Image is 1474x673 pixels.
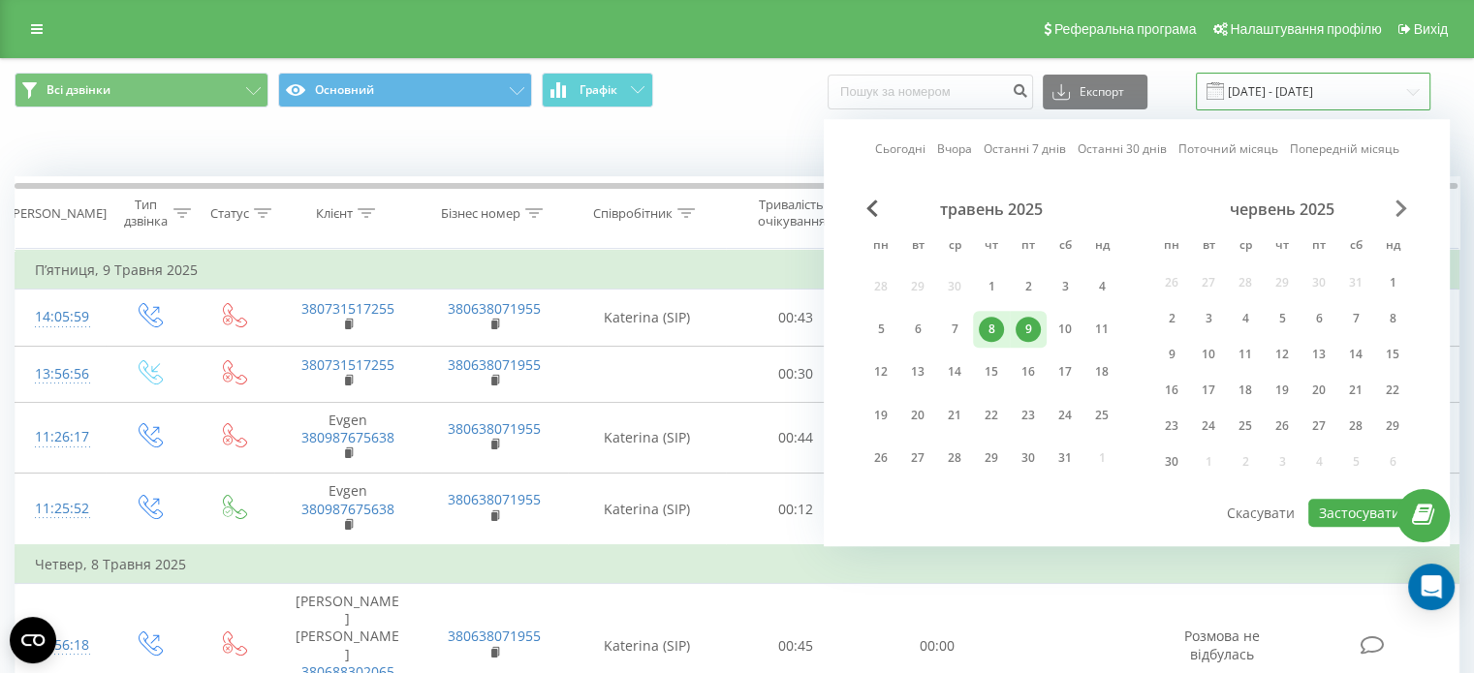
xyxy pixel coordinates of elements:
[1343,306,1368,331] div: 7
[1016,360,1041,385] div: 16
[726,346,866,402] td: 00:30
[1380,413,1405,439] div: 29
[1153,412,1190,441] div: пн 23 черв 2025 р.
[35,298,86,336] div: 14:05:59
[1051,232,1080,261] abbr: субота
[568,290,726,346] td: Katerina (SIP)
[936,397,973,433] div: ср 21 трав 2025 р.
[1270,306,1295,331] div: 5
[35,355,86,393] div: 13:56:56
[1337,412,1374,441] div: сб 28 черв 2025 р.
[1052,317,1078,342] div: 10
[1306,306,1332,331] div: 6
[301,299,394,318] a: 380731517255
[10,617,56,663] button: Open CMP widget
[899,354,936,390] div: вт 13 трав 2025 р.
[1304,232,1333,261] abbr: п’ятниця
[726,290,866,346] td: 00:43
[35,627,86,664] div: 12:56:18
[16,545,1459,584] td: Четвер, 8 Травня 2025
[979,360,1004,385] div: 15
[1010,441,1047,476] div: пт 30 трав 2025 р.
[1196,306,1221,331] div: 3
[1233,306,1258,331] div: 4
[1378,232,1407,261] abbr: неділя
[1083,312,1120,348] div: нд 11 трав 2025 р.
[1184,627,1260,662] span: Розмова не відбулась
[448,490,541,508] a: 380638071955
[973,312,1010,348] div: чт 8 трав 2025 р.
[1343,378,1368,403] div: 21
[936,312,973,348] div: ср 7 трав 2025 р.
[441,205,520,222] div: Бізнес номер
[1227,376,1264,405] div: ср 18 черв 2025 р.
[9,205,107,222] div: [PERSON_NAME]
[1233,378,1258,403] div: 18
[210,205,249,222] div: Статус
[301,355,394,374] a: 380731517255
[862,397,899,433] div: пн 19 трав 2025 р.
[1270,378,1295,403] div: 19
[1227,340,1264,369] div: ср 11 черв 2025 р.
[828,75,1033,109] input: Пошук за номером
[875,140,925,159] a: Сьогодні
[1047,268,1083,304] div: сб 3 трав 2025 р.
[1047,397,1083,433] div: сб 24 трав 2025 р.
[1052,403,1078,428] div: 24
[1159,378,1184,403] div: 16
[1343,413,1368,439] div: 28
[1016,274,1041,299] div: 2
[448,627,541,645] a: 380638071955
[580,83,617,97] span: Графік
[35,418,86,456] div: 11:26:17
[973,354,1010,390] div: чт 15 трав 2025 р.
[1089,317,1114,342] div: 11
[1337,376,1374,405] div: сб 21 черв 2025 р.
[1306,413,1332,439] div: 27
[1083,268,1120,304] div: нд 4 трав 2025 р.
[1083,397,1120,433] div: нд 25 трав 2025 р.
[1159,306,1184,331] div: 2
[942,360,967,385] div: 14
[1196,413,1221,439] div: 24
[301,500,394,518] a: 380987675638
[866,232,895,261] abbr: понеділок
[1194,232,1223,261] abbr: вівторок
[1087,232,1116,261] abbr: неділя
[743,197,840,229] div: Тривалість очікування
[1089,403,1114,428] div: 25
[1380,342,1405,367] div: 15
[862,354,899,390] div: пн 12 трав 2025 р.
[1268,232,1297,261] abbr: четвер
[868,403,894,428] div: 19
[1052,274,1078,299] div: 3
[903,232,932,261] abbr: вівторок
[1270,342,1295,367] div: 12
[942,403,967,428] div: 21
[1016,445,1041,471] div: 30
[1014,232,1043,261] abbr: п’ятниця
[1230,21,1381,37] span: Налаштування профілю
[942,317,967,342] div: 7
[1052,360,1078,385] div: 17
[1190,412,1227,441] div: вт 24 черв 2025 р.
[979,445,1004,471] div: 29
[1231,232,1260,261] abbr: середа
[979,317,1004,342] div: 8
[35,490,86,528] div: 11:25:52
[301,428,394,446] a: 380987675638
[862,312,899,348] div: пн 5 трав 2025 р.
[1153,304,1190,333] div: пн 2 черв 2025 р.
[1190,304,1227,333] div: вт 3 черв 2025 р.
[1301,304,1337,333] div: пт 6 черв 2025 р.
[1374,340,1411,369] div: нд 15 черв 2025 р.
[47,82,110,98] span: Всі дзвінки
[905,445,930,471] div: 27
[1159,449,1184,474] div: 30
[1016,317,1041,342] div: 9
[1343,342,1368,367] div: 14
[1196,378,1221,403] div: 17
[1264,412,1301,441] div: чт 26 черв 2025 р.
[448,355,541,374] a: 380638071955
[1190,376,1227,405] div: вт 17 черв 2025 р.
